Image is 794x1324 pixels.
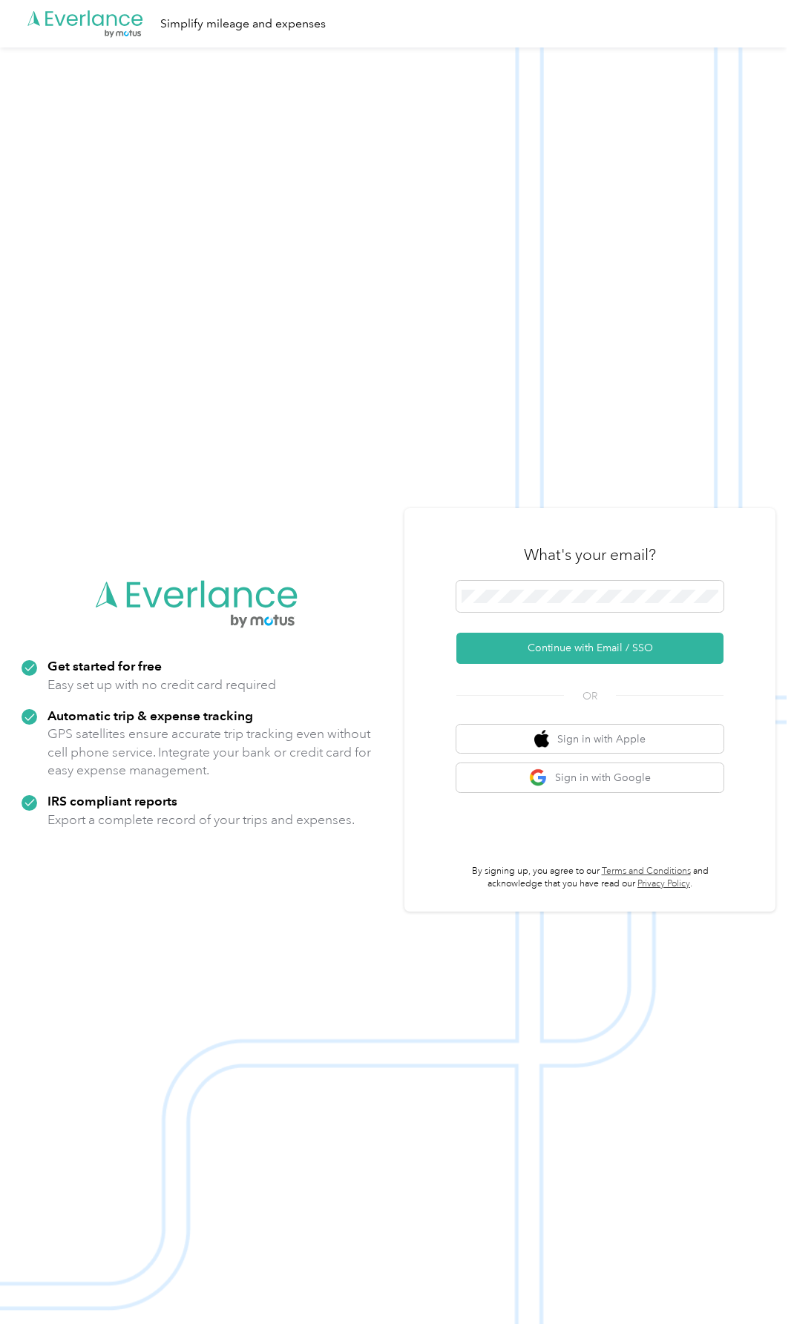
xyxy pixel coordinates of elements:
[456,763,724,792] button: google logoSign in with Google
[47,811,355,829] p: Export a complete record of your trips and expenses.
[456,633,724,664] button: Continue with Email / SSO
[456,725,724,754] button: apple logoSign in with Apple
[47,793,177,808] strong: IRS compliant reports
[47,676,276,694] p: Easy set up with no credit card required
[160,15,326,33] div: Simplify mileage and expenses
[529,768,548,787] img: google logo
[534,730,549,748] img: apple logo
[564,688,616,704] span: OR
[47,708,253,723] strong: Automatic trip & expense tracking
[47,658,162,673] strong: Get started for free
[637,878,690,889] a: Privacy Policy
[524,544,656,565] h3: What's your email?
[602,866,691,877] a: Terms and Conditions
[456,865,724,891] p: By signing up, you agree to our and acknowledge that you have read our .
[47,725,372,780] p: GPS satellites ensure accurate trip tracking even without cell phone service. Integrate your bank...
